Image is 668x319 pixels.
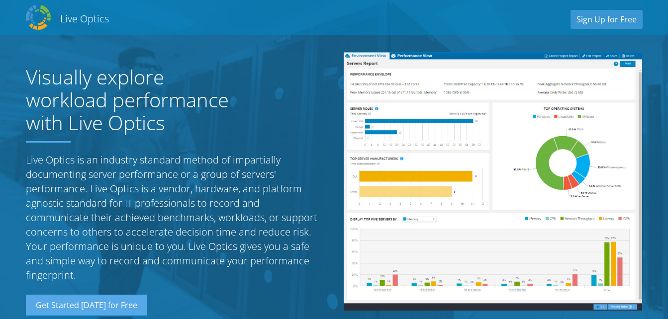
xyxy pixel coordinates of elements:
a: Get Started [DATE] for Free [26,295,147,317]
p: Live Optics is an industry standard method of impartially documenting server performance or a gro... [26,153,324,282]
h1: Visually explore workload performance with Live Optics [26,66,250,134]
img: Dell Dpack [26,5,51,30]
img: Server Report [344,52,642,311]
h2: Live Optics [60,12,109,25]
a: Sign Up for Free [571,10,643,29]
